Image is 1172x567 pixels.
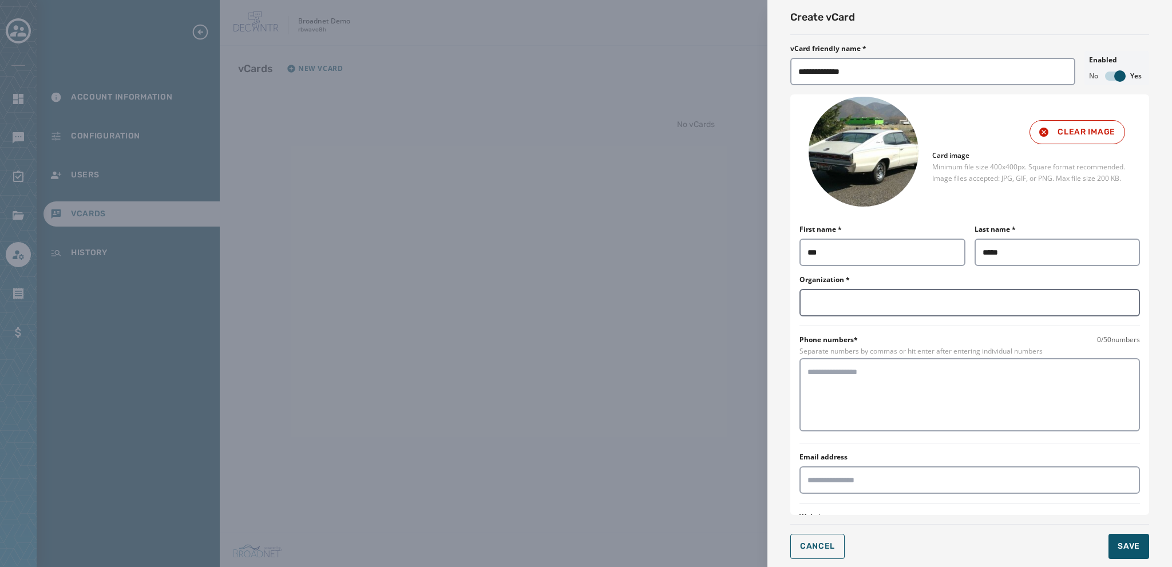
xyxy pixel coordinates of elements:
button: Save [1108,534,1149,559]
span: Clear Image [1039,128,1115,137]
span: Yes [1130,72,1142,81]
span: Separate numbers by commas or hit enter after entering individual numbers [799,347,1140,356]
button: Cancel [790,534,845,559]
button: Clear Image [1030,120,1125,144]
span: Image files accepted: JPG, GIF, or PNG. Max file size 200 KB. [932,174,1125,183]
span: Card image [932,151,1125,160]
label: Last name * [975,225,1016,234]
span: Save [1118,541,1140,552]
label: Enabled [1089,55,1145,65]
span: 0 / 50 numbers [1097,335,1140,344]
span: Minimum file size 400x400px. Square format recommended. [932,162,1125,172]
label: Website [799,513,827,522]
h2: Create vCard [790,9,1149,25]
span: Cancel [800,542,835,551]
label: Email address [799,453,848,462]
label: Organization * [799,275,850,284]
label: First name * [799,225,842,234]
label: vCard friendly name * [790,44,866,53]
img: vCard [809,97,918,207]
label: Phone numbers* [799,335,858,344]
span: No [1089,72,1098,81]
